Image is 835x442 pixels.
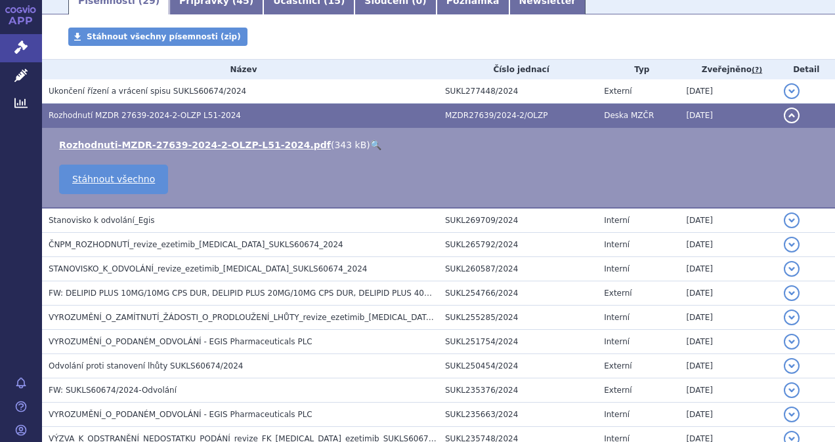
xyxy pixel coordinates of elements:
li: ( ) [59,138,822,151]
td: SUKL260587/2024 [439,257,597,281]
th: Název [42,60,439,79]
span: Interní [604,313,630,322]
td: [DATE] [679,354,777,378]
th: Zveřejněno [679,60,777,79]
td: SUKL250454/2024 [439,354,597,378]
td: [DATE] [679,79,777,104]
td: [DATE] [679,330,777,354]
td: [DATE] [679,257,777,281]
span: Interní [604,240,630,249]
span: Ukončení řízení a vrácení spisu SUKLS60674/2024 [49,87,246,96]
span: Deska MZČR [604,111,654,120]
span: Interní [604,337,630,346]
td: SUKL254766/2024 [439,281,597,306]
span: FW: DELIPID PLUS 10MG/10MG CPS DUR, DELIPID PLUS 20MG/10MG CPS DUR, DELIPID PLUS 40MG/10MG CPS DU... [49,289,660,298]
th: Typ [597,60,679,79]
span: Externí [604,289,632,298]
span: VYROZUMĚNÍ_O_ZAMÍTNUTÍ_ŽÁDOSTI_O_PRODLOUŽENÍ_LHŮTY_revize_ezetimib_rosuvastatin_SUKLS60674_2024 [49,313,513,322]
span: Interní [604,264,630,273]
span: FW: SUKLS60674/2024-Odvolání [49,386,177,395]
td: [DATE] [679,403,777,427]
span: STANOVISKO_K_ODVOLÁNÍ_revize_ezetimib_rosuvastatin_SUKLS60674_2024 [49,264,367,273]
td: [DATE] [679,378,777,403]
button: detail [784,310,800,325]
a: Stáhnout všechny písemnosti (zip) [68,28,247,46]
td: SUKL277448/2024 [439,79,597,104]
td: SUKL255285/2024 [439,306,597,330]
button: detail [784,237,800,252]
span: Externí [604,87,632,96]
th: Detail [777,60,835,79]
span: Stáhnout všechny písemnosti (zip) [87,32,241,41]
span: Externí [604,361,632,371]
span: Stanovisko k odvolání_Egis [49,216,155,225]
td: [DATE] [679,306,777,330]
span: Externí [604,386,632,395]
button: detail [784,334,800,350]
span: Interní [604,216,630,225]
span: ČNPM_ROZHODNUTÍ_revize_ezetimib_rosuvastatin_SUKLS60674_2024 [49,240,343,249]
span: Rozhodnutí MZDR 27639-2024-2-OLZP L51-2024 [49,111,241,120]
th: Číslo jednací [439,60,597,79]
button: detail [784,382,800,398]
td: MZDR27639/2024-2/OLZP [439,104,597,128]
abbr: (?) [752,66,762,75]
span: VYROZUMĚNÍ_O_PODANÉM_ODVOLÁNÍ - EGIS Pharmaceuticals PLC [49,410,312,419]
span: Interní [604,410,630,419]
td: [DATE] [679,208,777,233]
button: detail [784,83,800,99]
button: detail [784,261,800,277]
a: Rozhodnuti-MZDR-27639-2024-2-OLZP-L51-2024.pdf [59,140,331,150]
button: detail [784,108,800,123]
td: SUKL269709/2024 [439,208,597,233]
a: Stáhnout všechno [59,165,168,194]
span: 343 kB [334,140,366,150]
td: SUKL251754/2024 [439,330,597,354]
span: Odvolání proti stanovení lhůty SUKLS60674/2024 [49,361,243,371]
td: [DATE] [679,233,777,257]
td: [DATE] [679,281,777,306]
td: SUKL265792/2024 [439,233,597,257]
span: VYROZUMĚNÍ_O_PODANÉM_ODVOLÁNÍ - EGIS Pharmaceuticals PLC [49,337,312,346]
td: SUKL235376/2024 [439,378,597,403]
button: detail [784,407,800,422]
button: detail [784,212,800,228]
td: SUKL235663/2024 [439,403,597,427]
button: detail [784,285,800,301]
td: [DATE] [679,104,777,128]
button: detail [784,358,800,374]
a: 🔍 [370,140,381,150]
